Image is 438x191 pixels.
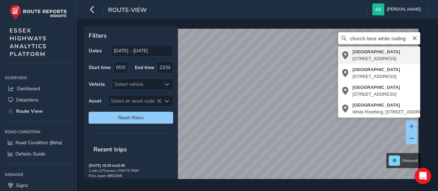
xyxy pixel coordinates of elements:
span: Defects Guide [15,151,45,157]
div: [STREET_ADDRESS] [352,91,400,98]
label: Vehicle [89,81,105,87]
div: Overview [5,73,72,83]
label: Dates [89,47,102,54]
span: Network [402,158,418,163]
div: [GEOGRAPHIC_DATA] [352,102,429,109]
a: Dashboard [5,83,72,94]
span: Recent trips [89,140,132,158]
div: Open Intercom Messenger [415,168,431,184]
div: Signage [5,169,72,180]
div: [STREET_ADDRESS] [352,73,400,80]
button: Clear [412,35,417,41]
img: rr logo [10,5,67,20]
div: Select vehicle [112,79,162,90]
a: Detections [5,94,72,106]
label: Start time [89,64,111,71]
div: [GEOGRAPHIC_DATA] [352,49,400,55]
span: [PERSON_NAME] [387,3,421,15]
div: [GEOGRAPHIC_DATA] [352,84,400,91]
span: Detections [16,97,39,103]
div: 1 min | 17 frames | MW73 YNM [89,168,173,173]
p: Filters [89,31,173,40]
span: Route View [16,108,43,114]
img: diamond-layout [372,3,384,15]
div: [GEOGRAPHIC_DATA] [352,66,400,73]
div: White Roothing, [STREET_ADDRESS] [352,109,429,115]
div: Road Condition [5,127,72,137]
span: route-view [108,6,147,15]
button: [PERSON_NAME] [372,3,423,15]
strong: [DATE] 10:29 to 10:30 [89,163,125,168]
span: First asset: 8901058 [89,173,122,178]
span: ESSEX HIGHWAYS ANALYTICS PLATFORM [10,27,47,58]
a: Defects Guide [5,148,72,160]
span: Dashboard [17,85,40,92]
a: Route View [5,106,72,117]
label: End time [135,64,154,71]
input: Search [338,32,420,44]
span: Road Condition (Beta) [15,139,62,146]
a: Road Condition (Beta) [5,137,72,148]
span: Reset filters [94,114,168,121]
span: Signs [16,182,28,189]
div: Select an asset code [162,95,173,107]
span: Select an asset code [108,95,162,107]
a: Signs [5,180,72,191]
label: Asset [89,98,101,104]
div: [STREET_ADDRESS] [352,55,400,62]
button: Reset filters [89,112,173,124]
canvas: Map [86,29,418,187]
